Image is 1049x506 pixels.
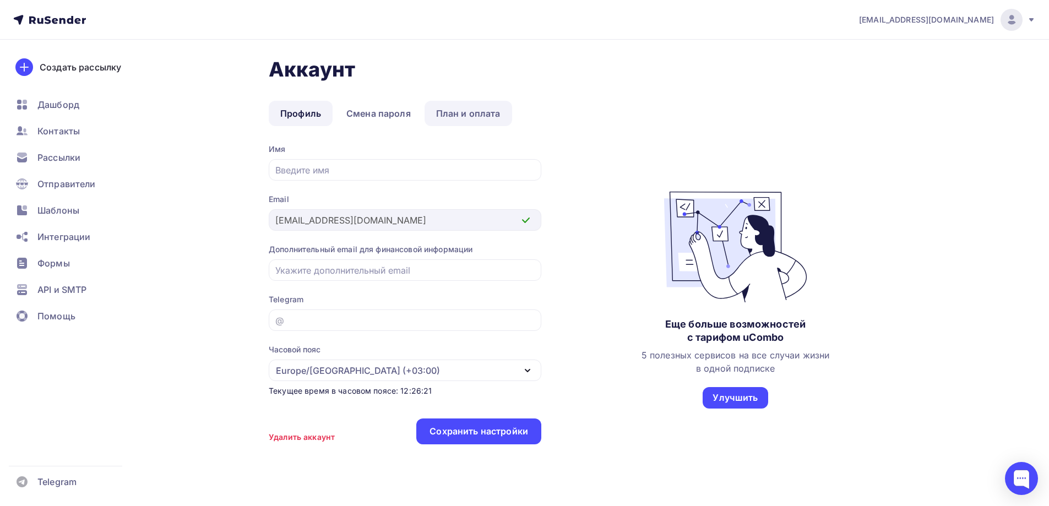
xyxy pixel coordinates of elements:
[269,144,541,155] div: Имя
[275,264,535,277] input: Укажите дополнительный email
[37,98,79,111] span: Дашборд
[713,391,758,404] div: Улучшить
[37,204,79,217] span: Шаблоны
[9,199,140,221] a: Шаблоны
[37,151,80,164] span: Рассылки
[859,9,1036,31] a: [EMAIL_ADDRESS][DOMAIN_NAME]
[275,164,535,177] input: Введите имя
[269,294,541,305] div: Telegram
[665,318,806,344] div: Еще больше возможностей с тарифом uCombo
[9,252,140,274] a: Формы
[37,283,86,296] span: API и SMTP
[37,309,75,323] span: Помощь
[269,194,541,205] div: Email
[37,177,96,191] span: Отправители
[335,101,422,126] a: Смена пароля
[269,101,333,126] a: Профиль
[269,344,541,381] button: Часовой пояс Europe/[GEOGRAPHIC_DATA] (+03:00)
[40,61,121,74] div: Создать рассылку
[425,101,512,126] a: План и оплата
[859,14,994,25] span: [EMAIL_ADDRESS][DOMAIN_NAME]
[269,57,930,81] h1: Аккаунт
[269,432,335,443] div: Удалить аккаунт
[37,124,80,138] span: Контакты
[37,230,90,243] span: Интеграции
[269,344,320,355] div: Часовой пояс
[37,257,70,270] span: Формы
[269,385,541,396] div: Текущее время в часовом поясе: 12:26:21
[9,94,140,116] a: Дашборд
[276,364,440,377] div: Europe/[GEOGRAPHIC_DATA] (+03:00)
[37,475,77,488] span: Telegram
[275,314,284,327] div: @
[642,349,829,375] div: 5 полезных сервисов на все случаи жизни в одной подписке
[9,173,140,195] a: Отправители
[9,120,140,142] a: Контакты
[269,244,541,255] div: Дополнительный email для финансовой информации
[430,425,528,438] div: Сохранить настройки
[9,146,140,168] a: Рассылки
